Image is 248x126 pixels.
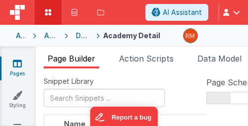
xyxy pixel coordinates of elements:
div: Apps [16,31,25,41]
h4: Academy Detail [103,32,160,39]
input: Search Snippets ... [44,89,165,107]
div: Association Management [44,31,57,41]
img: 1e10b08f9103151d1000344c2f9be56b [184,29,197,43]
span: Data Model [197,54,242,63]
span: AI Assistant [163,7,202,17]
button: AI Assistant [145,4,208,21]
span: Page Builder [48,54,95,63]
span: Snippet Library [44,76,94,86]
span: Action Scripts [119,54,174,63]
div: Development [76,31,88,41]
